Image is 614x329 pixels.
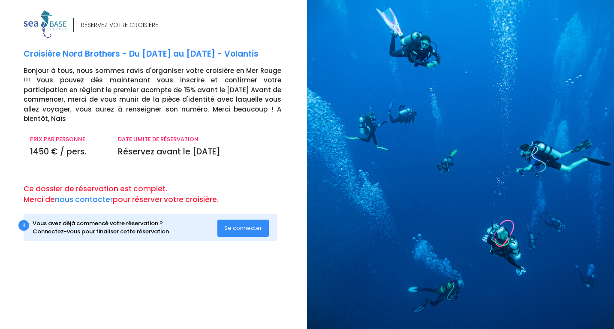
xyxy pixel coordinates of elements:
img: logo_color1.png [24,10,66,38]
button: Se connecter [217,220,269,237]
div: Vous avez déjà commencé votre réservation ? Connectez-vous pour finaliser cette réservation. [33,219,217,236]
span: Se connecter [224,224,262,232]
a: nous contacter [55,194,113,205]
p: Croisière Nord Brothers - Du [DATE] au [DATE] - Volantis [24,48,301,60]
div: i [18,220,29,231]
p: DATE LIMITE DE RÉSERVATION [118,135,281,144]
p: Ce dossier de réservation est complet. Merci de pour réserver votre croisière. [24,184,301,205]
p: Réservez avant le [DATE] [118,146,281,158]
div: RÉSERVEZ VOTRE CROISIÈRE [81,21,158,30]
a: Se connecter [217,224,269,231]
p: PRIX PAR PERSONNE [30,135,105,144]
p: 1450 € / pers. [30,146,105,158]
p: Bonjour à tous, nous sommes ravis d'organiser votre croisière en Mer Rouge !!! Vous pouvez dès ma... [24,66,301,124]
